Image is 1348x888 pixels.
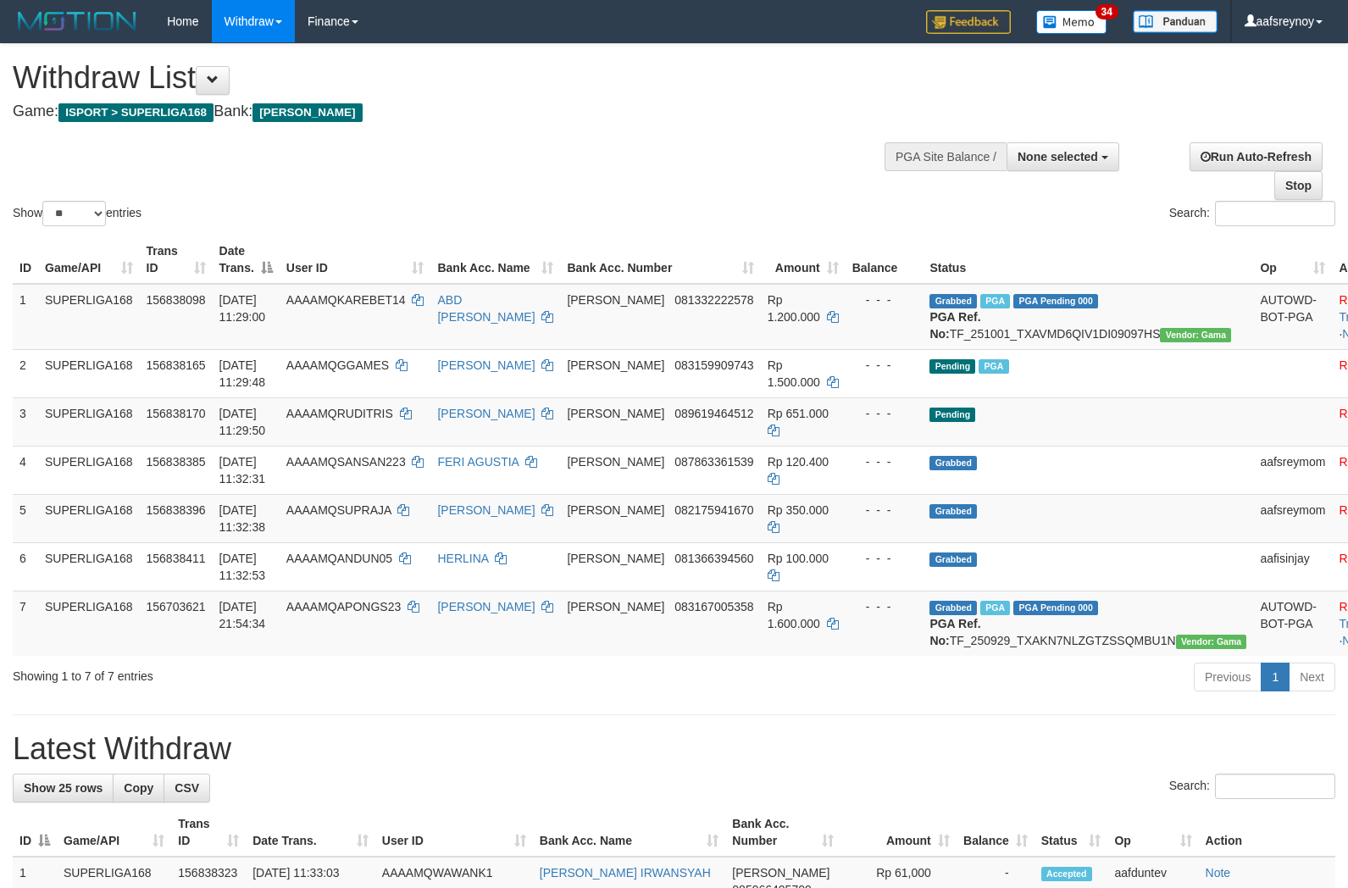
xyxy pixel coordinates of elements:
[1253,284,1332,350] td: AUTOWD-BOT-PGA
[280,236,431,284] th: User ID: activate to sort column ascending
[674,293,753,307] span: Copy 081332222578 to clipboard
[1096,4,1118,19] span: 34
[286,600,401,613] span: AAAAMQAPONGS23
[846,236,924,284] th: Balance
[13,201,141,226] label: Show entries
[929,359,975,374] span: Pending
[1169,774,1335,799] label: Search:
[38,542,140,591] td: SUPERLIGA168
[674,455,753,469] span: Copy 087863361539 to clipboard
[57,808,171,857] th: Game/API: activate to sort column ascending
[1215,774,1335,799] input: Search:
[1013,601,1098,615] span: PGA Pending
[768,552,829,565] span: Rp 100.000
[768,407,829,420] span: Rp 651.000
[13,103,882,120] h4: Game: Bank:
[1253,494,1332,542] td: aafsreymom
[1169,201,1335,226] label: Search:
[286,503,391,517] span: AAAAMQSUPRAJA
[38,349,140,397] td: SUPERLIGA168
[1206,866,1231,880] a: Note
[1107,808,1198,857] th: Op: activate to sort column ascending
[1036,10,1107,34] img: Button%20Memo.svg
[147,455,206,469] span: 156838385
[219,407,266,437] span: [DATE] 11:29:50
[286,455,406,469] span: AAAAMQSANSAN223
[852,502,917,519] div: - - -
[38,494,140,542] td: SUPERLIGA168
[13,236,38,284] th: ID
[246,808,375,857] th: Date Trans.: activate to sort column ascending
[929,552,977,567] span: Grabbed
[175,781,199,795] span: CSV
[1253,236,1332,284] th: Op: activate to sort column ascending
[147,358,206,372] span: 156838165
[560,236,760,284] th: Bank Acc. Number: activate to sort column ascending
[674,600,753,613] span: Copy 083167005358 to clipboard
[929,504,977,519] span: Grabbed
[761,236,846,284] th: Amount: activate to sort column ascending
[13,732,1335,766] h1: Latest Withdraw
[1018,150,1098,164] span: None selected
[38,236,140,284] th: Game/API: activate to sort column ascending
[540,866,711,880] a: [PERSON_NAME] IRWANSYAH
[42,201,106,226] select: Showentries
[13,774,114,802] a: Show 25 rows
[1274,171,1323,200] a: Stop
[923,236,1253,284] th: Status
[923,284,1253,350] td: TF_251001_TXAVMD6QIV1DI09097HS
[38,397,140,446] td: SUPERLIGA168
[437,455,519,469] a: FERI AGUSTIA
[437,503,535,517] a: [PERSON_NAME]
[852,291,917,308] div: - - -
[219,503,266,534] span: [DATE] 11:32:38
[957,808,1035,857] th: Balance: activate to sort column ascending
[929,310,980,341] b: PGA Ref. No:
[1013,294,1098,308] span: PGA Pending
[1041,867,1092,881] span: Accepted
[219,552,266,582] span: [DATE] 11:32:53
[852,453,917,470] div: - - -
[926,10,1011,34] img: Feedback.jpg
[567,600,664,613] span: [PERSON_NAME]
[923,591,1253,656] td: TF_250929_TXAKN7NLZGTZSSQMBU1N
[13,349,38,397] td: 2
[1289,663,1335,691] a: Next
[219,293,266,324] span: [DATE] 11:29:00
[286,552,392,565] span: AAAAMQANDUN05
[13,446,38,494] td: 4
[929,408,975,422] span: Pending
[980,601,1010,615] span: Marked by aafchhiseyha
[147,407,206,420] span: 156838170
[1261,663,1290,691] a: 1
[213,236,280,284] th: Date Trans.: activate to sort column descending
[147,552,206,565] span: 156838411
[164,774,210,802] a: CSV
[437,293,535,324] a: ABD [PERSON_NAME]
[567,407,664,420] span: [PERSON_NAME]
[1253,591,1332,656] td: AUTOWD-BOT-PGA
[533,808,726,857] th: Bank Acc. Name: activate to sort column ascending
[1133,10,1218,33] img: panduan.png
[852,550,917,567] div: - - -
[13,542,38,591] td: 6
[38,446,140,494] td: SUPERLIGA168
[13,591,38,656] td: 7
[768,503,829,517] span: Rp 350.000
[13,661,549,685] div: Showing 1 to 7 of 7 entries
[852,357,917,374] div: - - -
[929,601,977,615] span: Grabbed
[725,808,840,857] th: Bank Acc. Number: activate to sort column ascending
[885,142,1007,171] div: PGA Site Balance /
[1007,142,1119,171] button: None selected
[13,397,38,446] td: 3
[219,455,266,486] span: [DATE] 11:32:31
[567,358,664,372] span: [PERSON_NAME]
[437,407,535,420] a: [PERSON_NAME]
[1199,808,1335,857] th: Action
[1253,446,1332,494] td: aafsreymom
[852,598,917,615] div: - - -
[567,503,664,517] span: [PERSON_NAME]
[38,284,140,350] td: SUPERLIGA168
[768,293,820,324] span: Rp 1.200.000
